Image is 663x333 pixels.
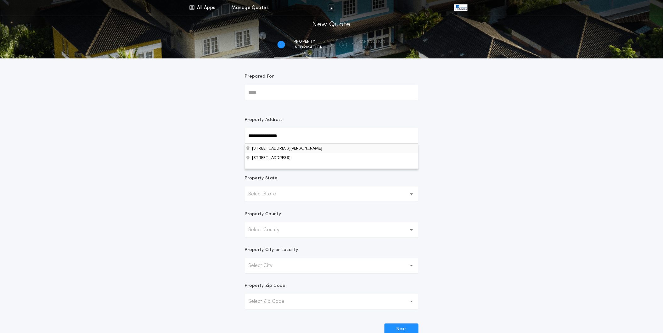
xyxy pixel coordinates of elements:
p: Select Zip Code [249,298,295,305]
span: Transaction [356,39,386,44]
button: Select County [245,222,419,237]
button: Select State [245,187,419,202]
p: Select County [249,226,290,234]
button: Property Address[STREET_ADDRESS] [245,144,419,153]
button: Property Address[STREET_ADDRESS][PERSON_NAME] [245,153,419,162]
img: img [329,4,334,11]
input: Prepared For [245,85,419,100]
p: Property State [245,175,278,182]
img: vs-icon [454,4,467,11]
button: Select Zip Code [245,294,419,309]
span: details [356,45,386,50]
h2: 2 [342,42,344,47]
p: Property Address [245,117,419,123]
p: Property City or Locality [245,247,298,253]
span: Property [294,39,323,44]
p: Select State [249,190,286,198]
p: Prepared For [245,74,274,80]
h2: 1 [281,42,282,47]
p: Property County [245,211,281,217]
button: Select City [245,258,419,273]
p: Select City [249,262,283,270]
h1: New Quote [312,20,351,30]
span: information [294,45,323,50]
p: Property Zip Code [245,283,286,289]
